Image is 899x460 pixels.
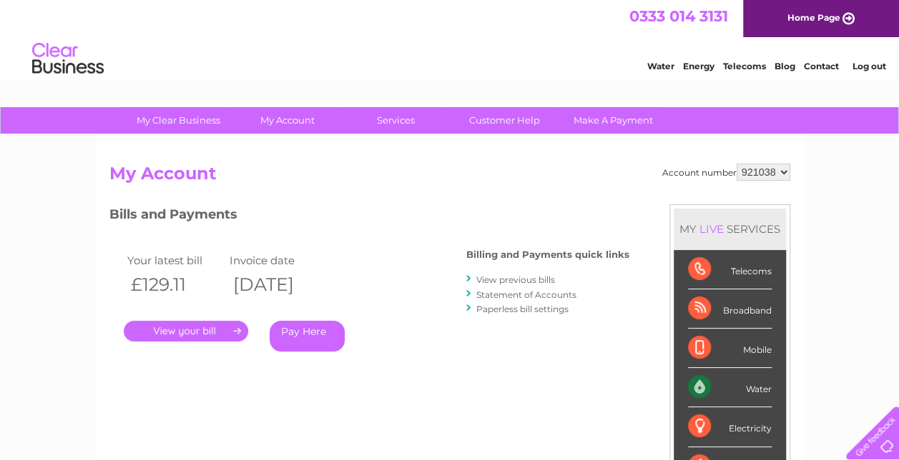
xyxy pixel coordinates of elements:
[31,37,104,81] img: logo.png
[852,61,885,71] a: Log out
[723,61,766,71] a: Telecoms
[688,368,772,407] div: Water
[688,289,772,329] div: Broadband
[124,321,248,341] a: .
[804,61,839,71] a: Contact
[683,61,714,71] a: Energy
[775,61,795,71] a: Blog
[124,251,227,270] td: Your latest bill
[476,289,576,300] a: Statement of Accounts
[270,321,345,351] a: Pay Here
[688,250,772,289] div: Telecoms
[226,270,329,299] th: [DATE]
[226,251,329,270] td: Invoice date
[554,107,672,134] a: Make A Payment
[466,249,629,260] h4: Billing and Payments quick links
[674,209,786,249] div: MY SERVICES
[697,222,727,236] div: LIVE
[109,164,790,191] h2: My Account
[476,274,555,285] a: View previous bills
[112,8,788,69] div: Clear Business is a trading name of Verastar Limited (registered in [GEOGRAPHIC_DATA] No. 3667643...
[629,7,728,25] a: 0333 014 3131
[662,164,790,181] div: Account number
[228,107,346,134] a: My Account
[109,204,629,229] h3: Bills and Payments
[337,107,455,134] a: Services
[688,407,772,446] div: Electricity
[124,270,227,299] th: £129.11
[446,107,564,134] a: Customer Help
[476,304,569,314] a: Paperless bill settings
[688,329,772,368] div: Mobile
[119,107,237,134] a: My Clear Business
[647,61,674,71] a: Water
